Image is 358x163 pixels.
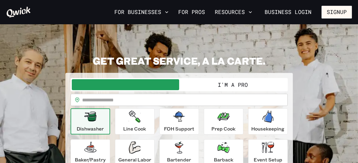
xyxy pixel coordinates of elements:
[322,6,352,19] button: Signup
[72,79,179,90] button: I'm a Business
[248,108,288,134] button: Housekeeping
[115,108,155,134] button: Line Cook
[259,6,317,19] a: Business Login
[71,108,110,134] button: Dishwasher
[77,125,104,132] p: Dishwasher
[176,7,207,17] a: For Pros
[179,79,287,90] button: I'm a Pro
[159,108,199,134] button: FOH Support
[164,125,194,132] p: FOH Support
[112,7,171,17] button: For Businesses
[212,7,255,17] button: Resources
[211,125,235,132] p: Prep Cook
[65,55,293,67] h2: GET GREAT SERVICE, A LA CARTE.
[251,125,284,132] p: Housekeeping
[123,125,146,132] p: Line Cook
[204,108,243,134] button: Prep Cook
